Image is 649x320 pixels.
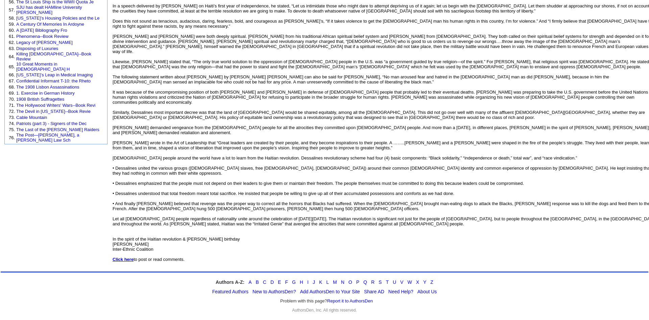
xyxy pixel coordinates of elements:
a: Patriots (part 3) - Signers of the Dec [16,121,87,126]
font: 76. [9,135,15,140]
a: Need Help? [388,289,413,294]
a: Share AD [364,289,384,294]
font: 64. [9,54,15,59]
a: Z [430,279,433,285]
a: The Devil in [US_STATE]--Book Revie [16,109,91,114]
a: W [407,279,412,285]
strong: Authors A-Z: [216,279,244,285]
a: Killing [DEMOGRAPHIC_DATA]--Book Review [16,51,91,61]
font: 62. [9,40,15,45]
a: Legacy of [PERSON_NAME] [16,40,73,45]
a: Add AuthorsDen to Your Site [300,289,360,294]
font: Problem with this page? [280,298,373,304]
a: Featured Authors [212,289,248,294]
a: Click here [113,257,134,262]
a: R [371,279,375,285]
a: K [319,279,322,285]
a: SJU has dealt HAMline University [PERSON_NAME] [16,5,82,15]
font: 61. [9,34,15,39]
div: AuthorsDen, Inc. All rights reserved. [1,308,648,313]
a: Confidential Informant T-10: the Rheto [16,78,91,83]
a: Disposing of Luxuries [16,46,58,51]
font: 59. [9,22,15,27]
a: New to AuthorsDen? [253,289,296,294]
a: E [278,279,281,285]
a: A Century Of Memories In Ardoyne [16,22,84,27]
a: Y [423,279,426,285]
a: The 1908 Lisbon Assassinations [16,84,79,90]
a: Report it to AuthorsDen [327,298,373,303]
a: G [292,279,296,285]
a: A [248,279,251,285]
a: 1908 British Suffragettes [16,97,64,102]
font: 70. [9,97,15,102]
a: Phenomena--Book Review [16,34,69,39]
font: 67. [9,78,15,83]
font: to post or read comments. [113,257,185,262]
a: D [270,279,274,285]
font: 68. [9,84,15,90]
a: 10 Great Moments in [DEMOGRAPHIC_DATA] H [16,61,70,72]
a: Cable Mountain [16,115,47,120]
font: 69. [9,91,15,96]
a: U [393,279,396,285]
a: N [341,279,344,285]
a: M [333,279,337,285]
a: C [263,279,266,285]
a: About Us [417,289,437,294]
a: F [285,279,288,285]
font: 65. [9,64,15,69]
a: The Hollywood Writers' Wars--Book Revi [16,103,95,108]
a: [US_STATE]’s Leap in Medical Imaging [16,72,93,77]
font: 75. [9,127,15,132]
a: S [379,279,382,285]
a: The Post—[PERSON_NAME], a [PERSON_NAME] Law Sch [16,132,79,143]
font: 60. [9,28,15,33]
a: I [307,279,309,285]
a: Q [363,279,367,285]
a: L [326,279,329,285]
a: P [356,279,359,285]
a: A [DATE] Bibliography Fro [16,28,67,33]
font: 63. [9,46,15,51]
a: V [400,279,403,285]
a: H [300,279,303,285]
font: 57. [9,7,15,13]
a: O [348,279,352,285]
a: T [386,279,389,285]
a: J [313,279,315,285]
font: 72. [9,109,15,114]
font: 73. [9,115,15,120]
font: 71. [9,103,15,108]
a: B [256,279,259,285]
font: 66. [9,72,15,77]
a: X [416,279,419,285]
font: 58. [9,16,15,21]
font: 74. [9,121,15,126]
a: [US_STATE]’s Housing Policies and the Le [16,16,99,21]
a: The Last of the [PERSON_NAME] Raiders [16,127,99,132]
a: 1. Exercise in German History [16,91,75,96]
